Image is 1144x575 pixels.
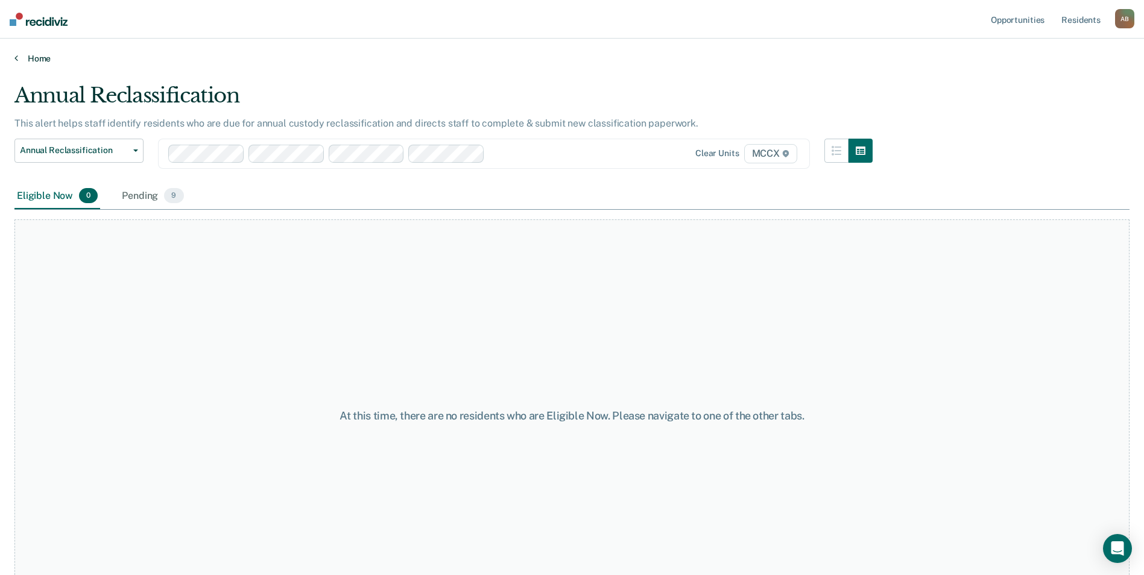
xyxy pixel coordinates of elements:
div: Clear units [695,148,739,159]
p: This alert helps staff identify residents who are due for annual custody reclassification and dir... [14,118,698,129]
span: MCCX [744,144,797,163]
div: At this time, there are no residents who are Eligible Now. Please navigate to one of the other tabs. [294,409,851,423]
span: 0 [79,188,98,204]
button: Annual Reclassification [14,139,144,163]
a: Home [14,53,1130,64]
button: AB [1115,9,1134,28]
div: Annual Reclassification [14,83,873,118]
div: Open Intercom Messenger [1103,534,1132,563]
span: 9 [164,188,183,204]
div: Eligible Now0 [14,183,100,210]
div: A B [1115,9,1134,28]
span: Annual Reclassification [20,145,128,156]
div: Pending9 [119,183,186,210]
img: Recidiviz [10,13,68,26]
